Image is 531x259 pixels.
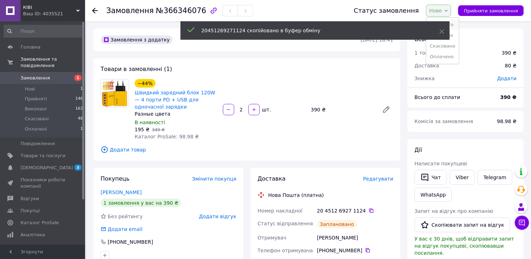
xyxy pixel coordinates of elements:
span: Нові [25,86,35,92]
span: Замовлення [106,6,154,15]
li: Скасовано [426,41,459,51]
img: Швидкий зарядний блок 120W — 4 порти PD + USB для одночасної зарядки [101,79,129,107]
span: 3 [74,165,82,171]
span: У вас є 30 днів, щоб відправити запит на відгук покупцеві, скопіювавши посилання. [415,236,514,256]
span: Телефон отримувача [258,248,313,253]
div: Повернутися назад [92,7,98,14]
div: Разные цвета [135,110,217,117]
div: [PHONE_NUMBER] [317,247,393,254]
span: КІВІ [23,4,76,11]
span: Додати товар [101,146,393,154]
div: шт. [261,106,272,113]
span: Запит на відгук про компанію [415,208,493,214]
a: Telegram [478,170,513,185]
div: 390 ₴ [502,49,517,56]
a: WhatsApp [415,188,452,202]
div: Ваш ID: 4035521 [23,11,85,17]
div: Нова Пошта (платна) [267,192,326,199]
span: Змінити покупця [192,176,236,182]
span: Аналітика [21,232,45,238]
span: Номер накладної [258,208,303,214]
b: 390 ₴ [501,94,517,100]
span: 1 [74,75,82,81]
button: Прийняти замовлення [458,5,524,16]
span: Показники роботи компанії [21,177,66,189]
span: Покупець [101,175,130,182]
span: Управління сайтом [21,244,66,257]
span: Каталог ProSale [21,220,59,226]
span: Товари в замовленні (1) [101,66,172,72]
a: Редагувати [379,103,393,117]
input: Пошук [4,25,84,38]
span: Доставка [415,63,439,68]
span: 1 [80,86,83,92]
div: [PHONE_NUMBER] [107,238,154,246]
span: Отримувач [258,235,286,241]
span: 163 [76,106,83,112]
span: Відгуки [21,195,39,202]
span: 349 ₴ [152,127,165,132]
span: Головна [21,44,40,50]
span: Оплачені [25,126,47,132]
span: Всього до сплати [415,94,460,100]
li: Оплачено [426,51,459,62]
div: 20451269271124 скопійовано в буфер обміну [201,27,422,34]
span: Виконані [25,106,47,112]
div: Замовлення з додатку [101,35,173,44]
span: 195 ₴ [135,127,150,132]
div: 80 ₴ [501,58,521,73]
span: 1 товар [415,50,435,56]
span: Товари та послуги [21,153,66,159]
span: Каталог ProSale: 98.98 ₴ [135,134,199,139]
span: Комісія за замовлення [415,119,474,124]
button: Чат [415,170,447,185]
span: Доставка [258,175,286,182]
span: 98.98 ₴ [497,119,517,124]
span: Замовлення [21,75,50,81]
span: [DEMOGRAPHIC_DATA] [21,165,73,171]
a: Viber [450,170,475,185]
span: Статус відправлення [258,221,313,226]
button: Скопіювати запит на відгук [415,217,510,232]
div: 390 ₴ [308,105,376,115]
span: 146 [76,96,83,102]
div: [PERSON_NAME] [316,231,395,244]
span: Повідомлення [21,140,55,147]
div: 20 4512 6927 1124 [317,207,393,214]
span: Дії [415,147,422,153]
span: Скасовані [25,116,49,122]
div: Заплановано [317,220,357,228]
div: Додати email [107,226,143,233]
span: Редагувати [363,176,393,182]
span: №366346076 [156,6,206,15]
span: Без рейтингу [108,214,143,219]
span: Покупці [21,208,40,214]
span: Додати відгук [199,214,236,219]
button: Чат з покупцем [515,216,529,230]
span: Додати [497,76,517,81]
div: −44% [135,79,156,88]
span: Нове [429,8,442,13]
span: Прийняті [25,96,47,102]
div: Статус замовлення [354,7,419,14]
span: 1 [80,126,83,132]
span: Замовлення та повідомлення [21,56,85,69]
span: Знижка [415,76,435,81]
span: Написати покупцеві [415,161,468,166]
span: В наявності [135,120,165,125]
div: 1 замовлення у вас на 390 ₴ [101,199,181,207]
div: Додати email [100,226,143,233]
a: [PERSON_NAME] [101,189,142,195]
span: 48 [78,116,83,122]
span: Прийняти замовлення [464,8,518,13]
li: Прийнято [426,20,459,30]
a: Швидкий зарядний блок 120W — 4 порти PD + USB для одночасної зарядки [135,90,216,110]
